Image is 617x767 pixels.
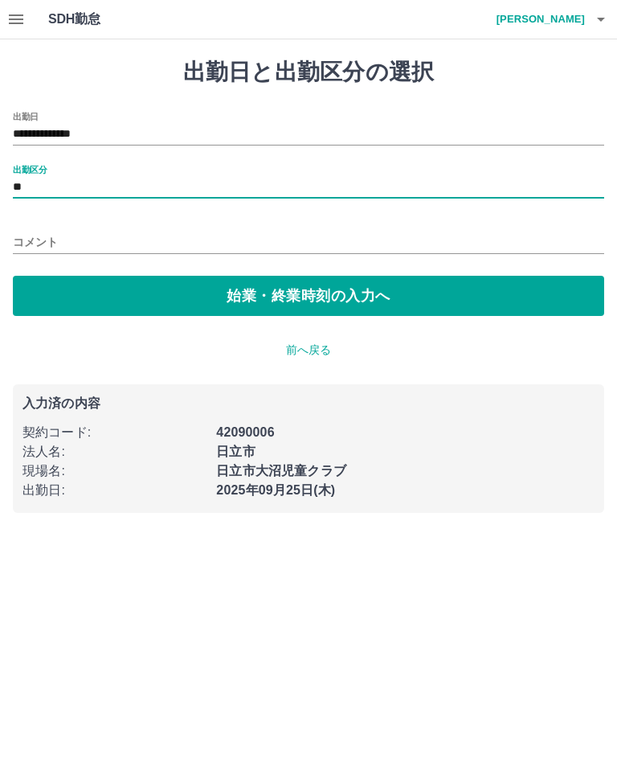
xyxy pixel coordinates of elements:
[13,110,39,122] label: 出勤日
[216,464,346,478] b: 日立市大沼児童クラブ
[13,163,47,175] label: 出勤区分
[22,397,595,410] p: 入力済の内容
[13,342,604,359] p: 前へ戻る
[13,276,604,316] button: 始業・終業時刻の入力へ
[22,461,206,481] p: 現場名 :
[216,483,335,497] b: 2025年09月25日(木)
[13,59,604,86] h1: 出勤日と出勤区分の選択
[22,481,206,500] p: 出勤日 :
[216,445,255,458] b: 日立市
[22,423,206,442] p: 契約コード :
[216,425,274,439] b: 42090006
[22,442,206,461] p: 法人名 :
